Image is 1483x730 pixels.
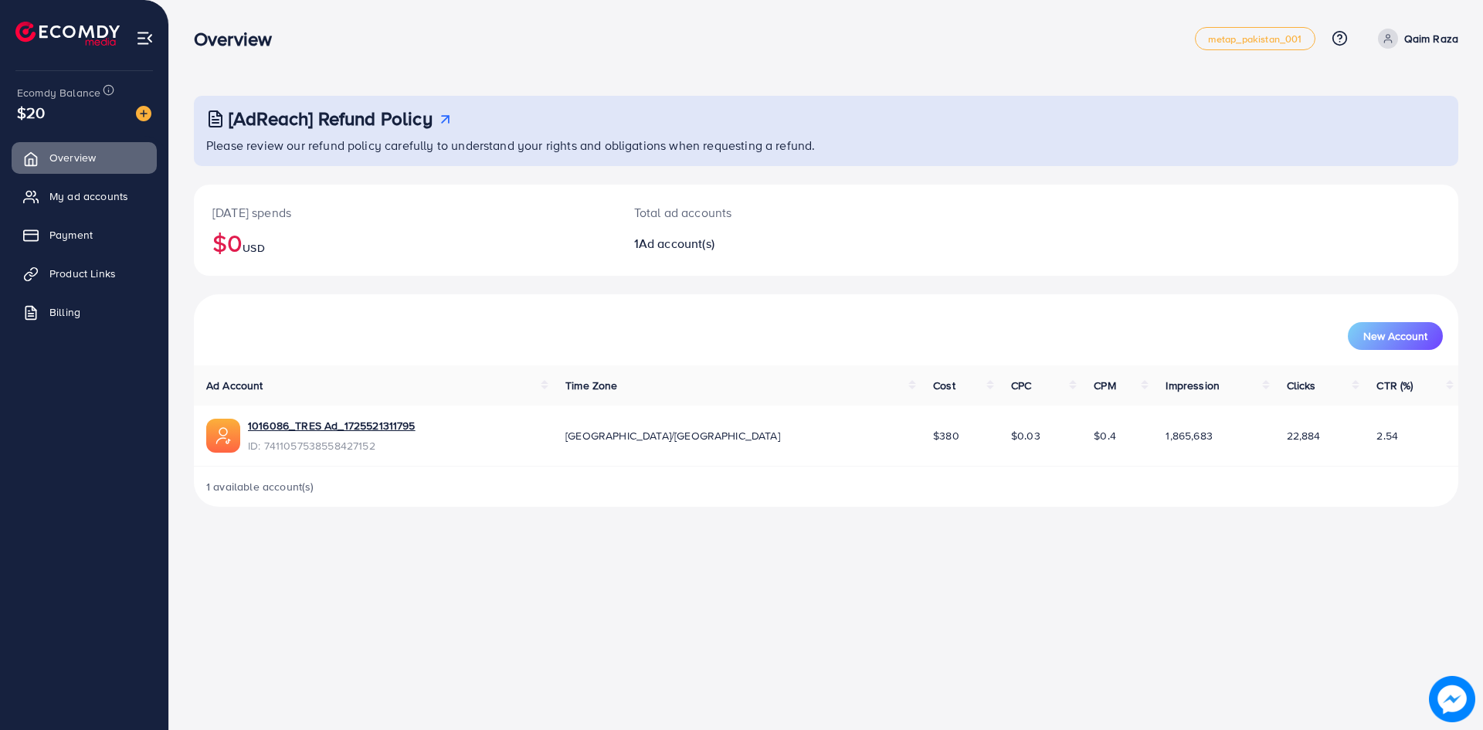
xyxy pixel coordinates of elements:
a: metap_pakistan_001 [1195,27,1315,50]
img: menu [136,29,154,47]
a: Overview [12,142,157,173]
a: 1016086_TRES Ad_1725521311795 [248,418,416,433]
span: 2.54 [1376,428,1398,443]
span: Time Zone [565,378,617,393]
span: 1,865,683 [1166,428,1212,443]
span: Ad account(s) [639,235,714,252]
img: logo [15,22,120,46]
span: ID: 7411057538558427152 [248,438,416,453]
a: Product Links [12,258,157,289]
h2: $0 [212,228,597,257]
span: [GEOGRAPHIC_DATA]/[GEOGRAPHIC_DATA] [565,428,780,443]
span: Billing [49,304,80,320]
span: Payment [49,227,93,243]
a: Qaim Raza [1372,29,1458,49]
img: image [1429,676,1475,722]
h3: [AdReach] Refund Policy [229,107,433,130]
span: Overview [49,150,96,165]
a: Billing [12,297,157,328]
span: $0.03 [1011,428,1040,443]
p: Please review our refund policy carefully to understand your rights and obligations when requesti... [206,136,1449,154]
button: New Account [1348,322,1443,350]
img: ic-ads-acc.e4c84228.svg [206,419,240,453]
span: New Account [1363,331,1427,341]
span: Ecomdy Balance [17,85,100,100]
span: USD [243,240,264,256]
span: Clicks [1287,378,1316,393]
p: Qaim Raza [1404,29,1458,48]
span: CPC [1011,378,1031,393]
span: $20 [17,101,45,124]
span: Impression [1166,378,1220,393]
span: My ad accounts [49,188,128,204]
a: My ad accounts [12,181,157,212]
p: Total ad accounts [634,203,913,222]
span: metap_pakistan_001 [1208,34,1302,44]
span: Ad Account [206,378,263,393]
a: Payment [12,219,157,250]
span: $0.4 [1094,428,1116,443]
span: CTR (%) [1376,378,1413,393]
span: Product Links [49,266,116,281]
span: 1 available account(s) [206,479,314,494]
span: CPM [1094,378,1115,393]
h3: Overview [194,28,284,50]
span: $380 [933,428,959,443]
h2: 1 [634,236,913,251]
p: [DATE] spends [212,203,597,222]
span: Cost [933,378,955,393]
span: 22,884 [1287,428,1321,443]
img: image [136,106,151,121]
